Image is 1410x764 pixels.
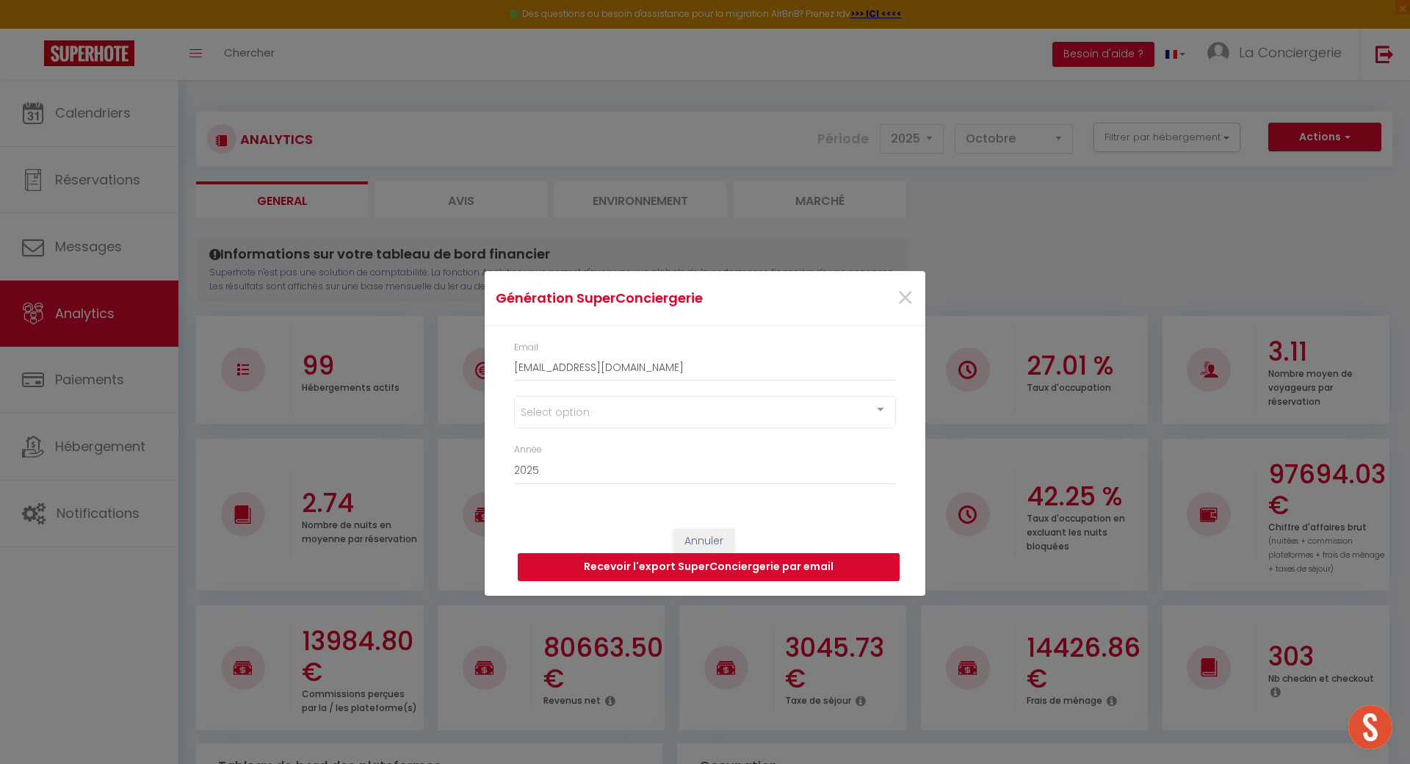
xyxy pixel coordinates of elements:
button: Close [896,283,914,314]
label: Année [514,443,542,457]
div: Ouvrir le chat [1348,705,1392,749]
span: × [896,276,914,320]
span: Select option [521,403,590,420]
label: Email [514,341,538,355]
h4: Génération SuperConciergerie [496,288,768,309]
button: Recevoir l'export SuperConciergerie par email [518,553,900,581]
button: Annuler [673,529,734,554]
